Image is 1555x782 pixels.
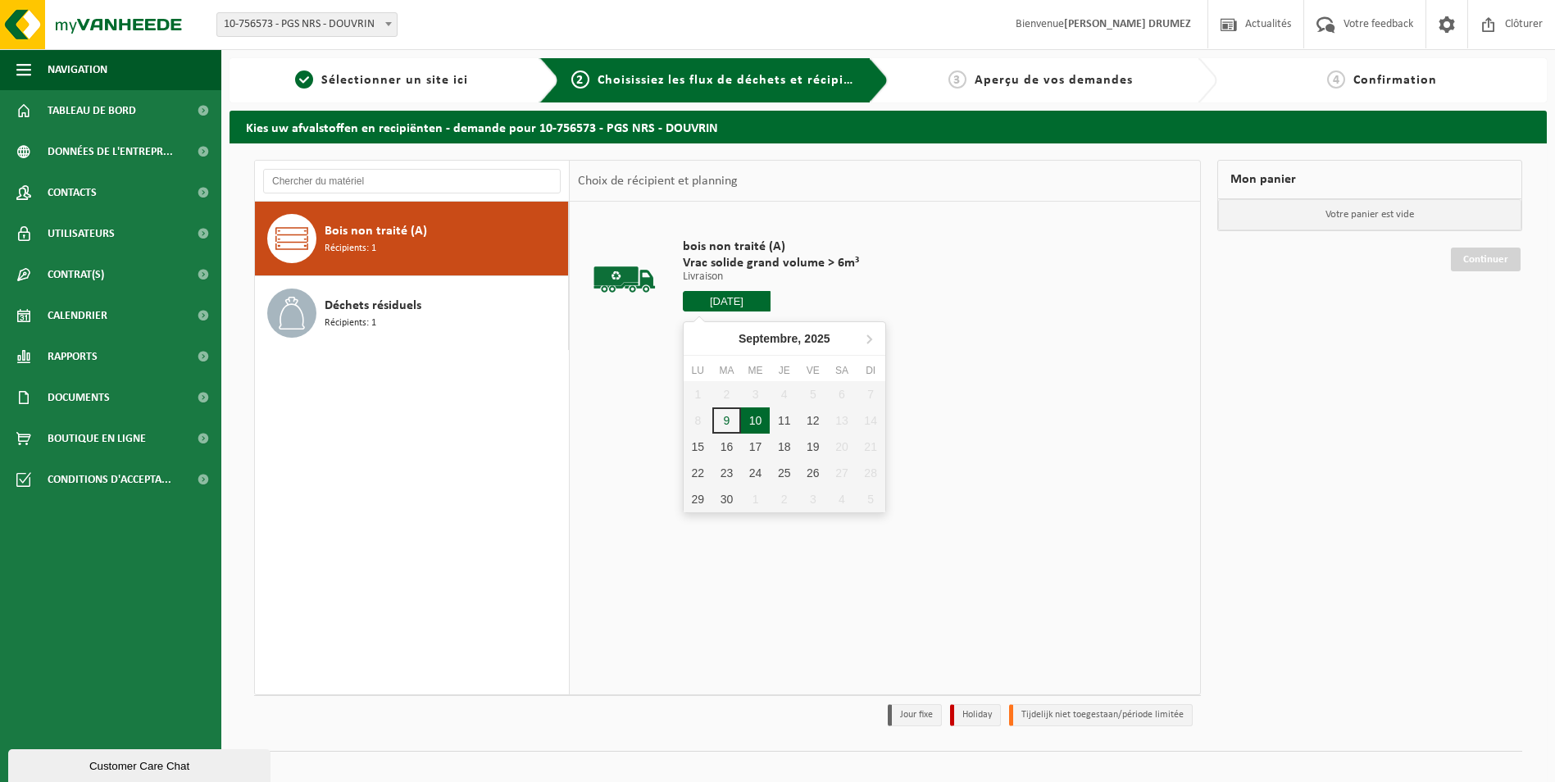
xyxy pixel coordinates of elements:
[570,161,746,202] div: Choix de récipient et planning
[1217,160,1522,199] div: Mon panier
[770,434,798,460] div: 18
[683,239,859,255] span: bois non traité (A)
[48,172,97,213] span: Contacts
[325,316,376,331] span: Récipients: 1
[48,90,136,131] span: Tableau de bord
[684,486,712,512] div: 29
[295,70,313,89] span: 1
[712,434,741,460] div: 16
[798,460,827,486] div: 26
[798,434,827,460] div: 19
[948,70,966,89] span: 3
[741,407,770,434] div: 10
[712,486,741,512] div: 30
[741,362,770,379] div: Me
[255,202,569,276] button: Bois non traité (A) Récipients: 1
[798,407,827,434] div: 12
[598,74,871,87] span: Choisissiez les flux de déchets et récipients
[804,333,830,344] i: 2025
[888,704,942,726] li: Jour fixe
[683,291,771,311] input: Sélectionnez date
[48,418,146,459] span: Boutique en ligne
[950,704,1001,726] li: Holiday
[48,336,98,377] span: Rapports
[684,362,712,379] div: Lu
[1451,248,1521,271] a: Continuer
[798,486,827,512] div: 3
[732,325,837,352] div: Septembre,
[1064,18,1191,30] strong: [PERSON_NAME] DRUMEZ
[48,131,173,172] span: Données de l'entrepr...
[255,276,569,350] button: Déchets résiduels Récipients: 1
[798,362,827,379] div: Ve
[238,70,526,90] a: 1Sélectionner un site ici
[770,362,798,379] div: Je
[8,746,274,782] iframe: chat widget
[684,460,712,486] div: 22
[770,460,798,486] div: 25
[48,459,171,500] span: Conditions d'accepta...
[325,296,421,316] span: Déchets résiduels
[48,49,107,90] span: Navigation
[263,169,561,193] input: Chercher du matériel
[683,271,859,283] p: Livraison
[48,295,107,336] span: Calendrier
[770,407,798,434] div: 11
[1218,199,1521,230] p: Votre panier est vide
[741,460,770,486] div: 24
[48,377,110,418] span: Documents
[712,460,741,486] div: 23
[230,111,1547,143] h2: Kies uw afvalstoffen en recipiënten - demande pour 10-756573 - PGS NRS - DOUVRIN
[827,362,856,379] div: Sa
[325,241,376,257] span: Récipients: 1
[48,254,104,295] span: Contrat(s)
[1353,74,1437,87] span: Confirmation
[1009,704,1193,726] li: Tijdelijk niet toegestaan/période limitée
[217,13,397,36] span: 10-756573 - PGS NRS - DOUVRIN
[683,255,859,271] span: Vrac solide grand volume > 6m³
[48,213,115,254] span: Utilisateurs
[770,486,798,512] div: 2
[741,434,770,460] div: 17
[571,70,589,89] span: 2
[684,434,712,460] div: 15
[712,362,741,379] div: Ma
[216,12,398,37] span: 10-756573 - PGS NRS - DOUVRIN
[1327,70,1345,89] span: 4
[321,74,468,87] span: Sélectionner un site ici
[325,221,427,241] span: Bois non traité (A)
[712,407,741,434] div: 9
[857,362,885,379] div: Di
[975,74,1133,87] span: Aperçu de vos demandes
[741,486,770,512] div: 1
